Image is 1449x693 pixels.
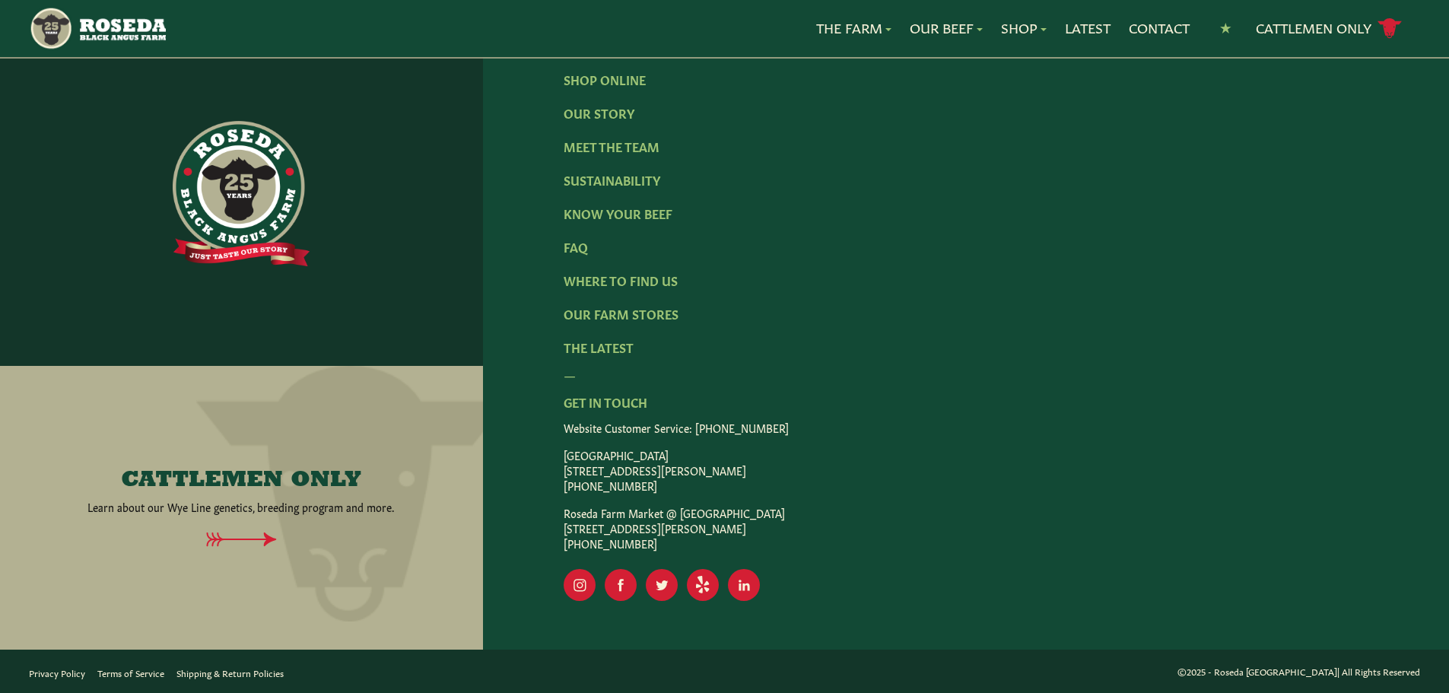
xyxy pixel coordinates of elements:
a: CATTLEMEN ONLY Learn about our Wye Line genetics, breeding program and more. [40,469,443,514]
div: — [564,365,1368,383]
a: Visit Our Instagram Page [564,569,596,601]
a: The Latest [564,339,634,355]
a: Shop [1001,18,1047,38]
a: Terms of Service [97,666,164,679]
a: Shipping & Return Policies [176,666,284,679]
a: Contact [1129,18,1190,38]
p: Roseda Farm Market @ [GEOGRAPHIC_DATA] [STREET_ADDRESS][PERSON_NAME] [PHONE_NUMBER] [564,505,1368,551]
a: Where To Find Us [564,272,678,288]
a: Our Story [564,104,634,121]
p: [GEOGRAPHIC_DATA] [STREET_ADDRESS][PERSON_NAME] [PHONE_NUMBER] [564,447,1368,493]
a: The Farm [816,18,891,38]
img: https://roseda.com/wp-content/uploads/2021/06/roseda-25-full@2x.png [173,121,310,267]
p: Learn about our Wye Line genetics, breeding program and more. [87,499,395,514]
p: Website Customer Service: [PHONE_NUMBER] [564,420,1368,435]
a: Visit Our LinkedIn Page [728,569,760,601]
a: Shop Online [564,71,646,87]
a: Visit Our Facebook Page [605,569,637,601]
a: Sustainability [564,171,660,188]
a: Know Your Beef [564,205,672,221]
a: Visit Our Yelp Page [687,569,719,601]
a: Our Farm Stores [564,305,678,322]
a: Latest [1065,18,1111,38]
img: https://roseda.com/wp-content/uploads/2021/05/roseda-25-header.png [29,6,165,51]
h4: CATTLEMEN ONLY [121,469,361,493]
a: Privacy Policy [29,666,85,679]
a: Cattlemen Only [1256,15,1402,42]
a: Visit Our Twitter Page [646,569,678,601]
a: FAQ [564,238,588,255]
p: ©2025 - Roseda [GEOGRAPHIC_DATA] All Rights Reserved [1177,663,1420,679]
a: Our Beef [910,18,983,38]
span: | [1337,665,1339,677]
a: Meet The Team [564,138,659,154]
